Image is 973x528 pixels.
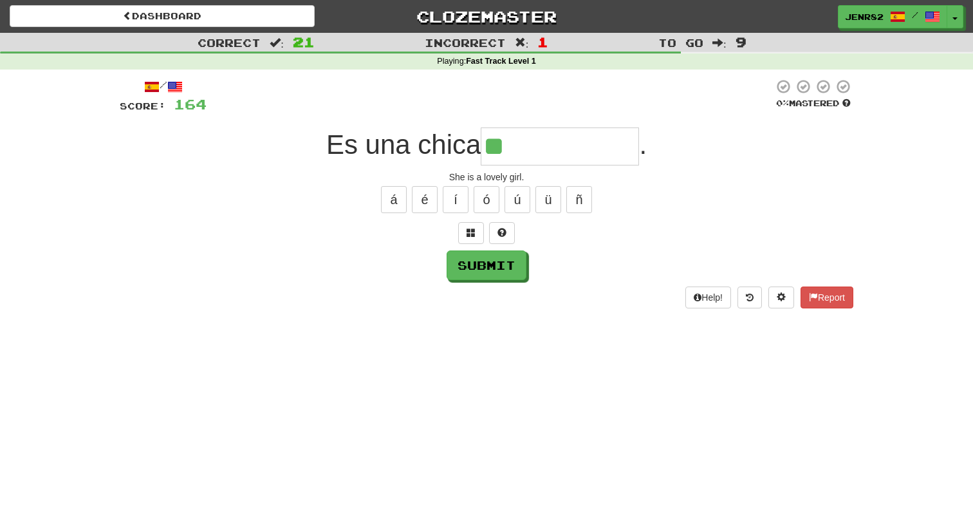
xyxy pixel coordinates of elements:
span: 1 [537,34,548,50]
span: 0 % [776,98,789,108]
div: She is a lovely girl. [120,171,853,184]
div: Mastered [774,98,853,109]
span: : [712,37,727,48]
button: í [443,186,468,213]
button: ü [535,186,561,213]
span: : [270,37,284,48]
span: . [639,129,647,160]
span: To go [658,36,703,49]
button: ñ [566,186,592,213]
button: ó [474,186,499,213]
span: Es una chica [326,129,481,160]
span: / [912,10,918,19]
span: Correct [198,36,261,49]
button: é [412,186,438,213]
strong: Fast Track Level 1 [466,57,536,66]
span: 164 [174,96,207,112]
button: Switch sentence to multiple choice alt+p [458,222,484,244]
div: / [120,79,207,95]
button: Help! [685,287,731,308]
span: Jenr82 [845,11,884,23]
span: Incorrect [425,36,506,49]
button: á [381,186,407,213]
a: Dashboard [10,5,315,27]
button: Report [801,287,853,308]
span: 9 [736,34,746,50]
a: Jenr82 / [838,5,947,28]
span: : [515,37,529,48]
button: Round history (alt+y) [737,287,762,308]
span: 21 [293,34,315,50]
button: Submit [447,250,526,280]
button: Single letter hint - you only get 1 per sentence and score half the points! alt+h [489,222,515,244]
span: Score: [120,100,166,111]
a: Clozemaster [334,5,639,28]
button: ú [505,186,530,213]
